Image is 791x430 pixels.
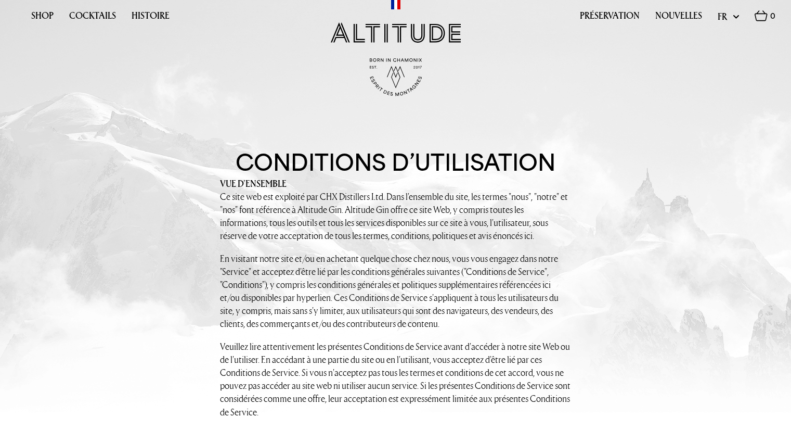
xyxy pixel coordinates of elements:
[331,22,461,43] img: Altitude Gin
[655,10,702,27] a: Nouvelles
[31,10,54,27] a: Shop
[755,10,768,21] img: Basket
[755,10,775,27] a: 0
[220,252,571,331] p: En visitant notre site et/ou en achetant quelque chose chez nous, vous vous engagez dans notre "S...
[69,10,116,27] a: Cocktails
[370,58,422,96] img: Born in Chamonix - Est. 2017 - Espirit des Montagnes
[220,177,571,243] p: Ce site web est exploité par CHX Distillers Ltd. Dans l'ensemble du site, les termes "nous", "not...
[220,177,287,190] strong: VUE D'ENSEMBLE
[220,340,571,419] p: Veuillez lire attentivement les présentes Conditions de Service avant d'accéder à notre site Web ...
[132,10,170,27] a: Histoire
[580,10,640,27] a: Préservation
[220,148,571,177] h1: Conditions d’utilisation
